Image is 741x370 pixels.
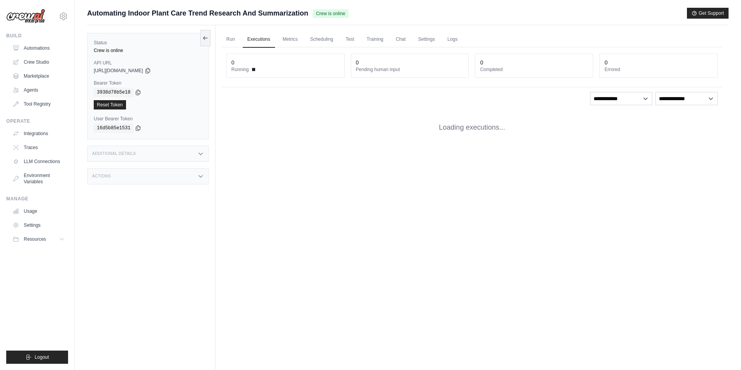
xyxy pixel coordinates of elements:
span: [URL][DOMAIN_NAME] [94,68,143,74]
a: Chat [391,31,410,48]
button: Resources [9,233,68,245]
div: Loading executions... [222,110,722,145]
a: Test [341,31,359,48]
a: Agents [9,84,68,96]
a: Tool Registry [9,98,68,110]
dt: Pending human input [356,66,464,73]
label: Bearer Token [94,80,202,86]
div: Crew is online [94,47,202,54]
h3: Additional Details [92,151,136,156]
a: Integrations [9,127,68,140]
a: Scheduling [305,31,338,48]
a: Marketplace [9,70,68,82]
code: 16d5b85e1531 [94,123,133,133]
div: Manage [6,196,68,202]
a: Settings [9,219,68,231]
dt: Errored [604,66,713,73]
a: Run [222,31,240,48]
button: Get Support [687,8,729,19]
label: User Bearer Token [94,116,202,122]
a: Metrics [278,31,303,48]
code: 3938d78b5e18 [94,88,133,97]
a: Reset Token [94,100,126,109]
a: Automations [9,42,68,54]
a: Executions [243,31,275,48]
div: Operate [6,118,68,124]
a: Training [362,31,388,48]
a: Logs [443,31,462,48]
span: Automating Indoor Plant Care Trend Research And Summarization [87,8,308,19]
span: Running [231,66,249,73]
dt: Completed [480,66,588,73]
img: Logo [6,9,45,24]
label: API URL [94,60,202,66]
a: Environment Variables [9,169,68,188]
span: Logout [35,354,49,360]
span: Crew is online [313,9,348,18]
h3: Actions [92,174,111,179]
div: 0 [480,59,483,66]
label: Status [94,40,202,46]
div: 0 [356,59,359,66]
a: Crew Studio [9,56,68,68]
div: 0 [604,59,608,66]
button: Logout [6,351,68,364]
a: Traces [9,141,68,154]
div: 0 [231,59,235,66]
a: Settings [413,31,440,48]
span: Resources [24,236,46,242]
a: LLM Connections [9,155,68,168]
div: Build [6,33,68,39]
a: Usage [9,205,68,217]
